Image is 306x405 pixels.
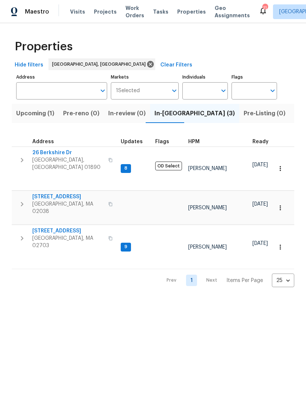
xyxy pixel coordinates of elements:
[125,4,144,19] span: Work Orders
[16,75,107,79] label: Address
[215,4,250,19] span: Geo Assignments
[116,88,140,94] span: 1 Selected
[121,139,143,144] span: Updates
[244,108,285,119] span: Pre-Listing (0)
[12,58,46,72] button: Hide filters
[111,75,179,79] label: Markets
[218,86,229,96] button: Open
[252,241,268,246] span: [DATE]
[252,162,268,167] span: [DATE]
[155,162,182,170] span: OD Select
[25,8,49,15] span: Maestro
[32,193,104,200] span: [STREET_ADDRESS]
[98,86,108,96] button: Open
[188,205,227,210] span: [PERSON_NAME]
[32,139,54,144] span: Address
[32,149,104,156] span: 26 Berkshire Dr
[70,8,85,15] span: Visits
[153,9,168,14] span: Tasks
[272,271,294,290] div: 25
[121,165,130,171] span: 8
[108,108,146,119] span: In-review (0)
[157,58,195,72] button: Clear Filters
[94,8,117,15] span: Projects
[252,139,269,144] span: Ready
[154,108,235,119] span: In-[GEOGRAPHIC_DATA] (3)
[32,200,104,215] span: [GEOGRAPHIC_DATA], MA 02038
[252,202,268,207] span: [DATE]
[188,166,227,171] span: [PERSON_NAME]
[48,58,155,70] div: [GEOGRAPHIC_DATA], [GEOGRAPHIC_DATA]
[63,108,99,119] span: Pre-reno (0)
[52,61,149,68] span: [GEOGRAPHIC_DATA], [GEOGRAPHIC_DATA]
[267,86,278,96] button: Open
[15,61,43,70] span: Hide filters
[32,227,104,235] span: [STREET_ADDRESS]
[177,8,206,15] span: Properties
[121,244,130,250] span: 9
[226,277,263,284] p: Items Per Page
[186,275,197,286] a: Goto page 1
[155,139,169,144] span: Flags
[169,86,179,96] button: Open
[182,75,228,79] label: Individuals
[262,4,267,12] div: 11
[32,156,104,171] span: [GEOGRAPHIC_DATA], [GEOGRAPHIC_DATA] 01890
[16,108,54,119] span: Upcoming (1)
[252,139,275,144] div: Earliest renovation start date (first business day after COE or Checkout)
[188,245,227,250] span: [PERSON_NAME]
[232,75,277,79] label: Flags
[160,274,294,287] nav: Pagination Navigation
[32,235,104,249] span: [GEOGRAPHIC_DATA], MA 02703
[160,61,192,70] span: Clear Filters
[15,43,73,50] span: Properties
[188,139,200,144] span: HPM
